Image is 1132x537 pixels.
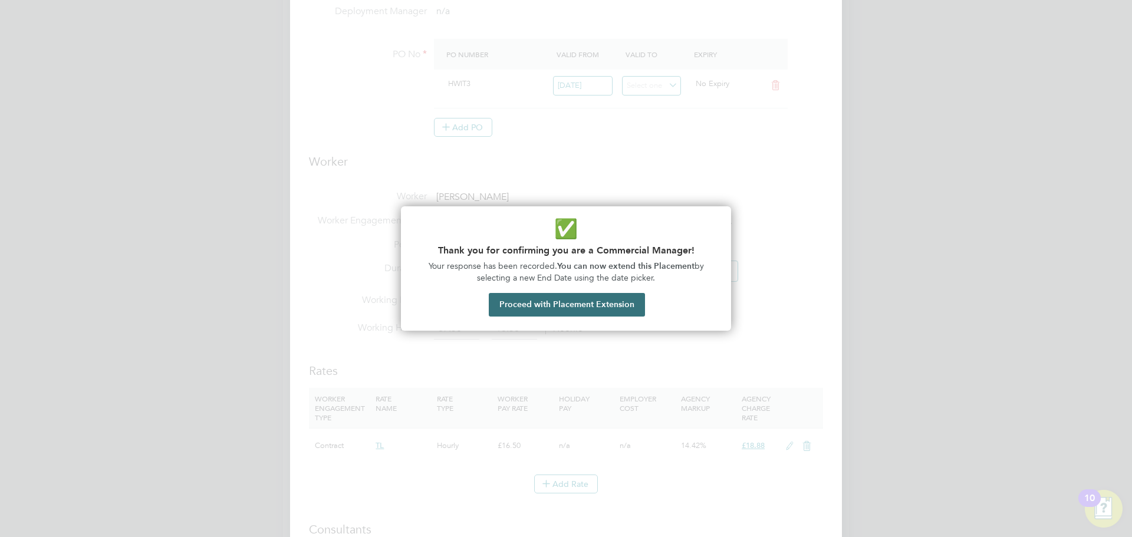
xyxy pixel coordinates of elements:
span: by selecting a new End Date using the date picker. [477,261,706,283]
span: Your response has been recorded. [429,261,557,271]
div: Commercial Manager Confirmation [401,206,731,331]
p: ✅ [415,216,717,242]
button: Proceed with Placement Extension [489,293,645,317]
strong: You can now extend this Placement [557,261,695,271]
h2: Thank you for confirming you are a Commercial Manager! [415,245,717,256]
